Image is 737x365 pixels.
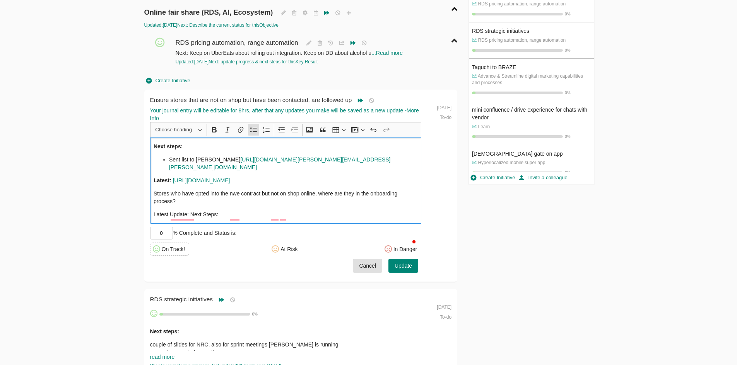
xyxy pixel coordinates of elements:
[472,1,590,7] p: RDS pricing automation, range automation
[169,156,391,170] a: [URL][DOMAIN_NAME][PERSON_NAME][EMAIL_ADDRESS][PERSON_NAME][DOMAIN_NAME]
[471,173,515,182] span: Create Initiative
[565,12,570,16] span: 0 %
[150,107,422,122] div: Your journal entry will be editable for 8hrs, after that any updates you make will be saved as a ...
[440,115,451,120] span: To-do
[144,75,192,87] button: Create Initiative
[154,190,418,205] p: Stores who have opted into the nwe contract but not on shop online, where are they in the onboard...
[162,245,185,253] div: On Track!
[565,134,570,139] span: 0 %
[150,328,179,334] strong: Next steps:
[154,143,183,149] strong: Next steps:
[472,124,590,130] p: Learn
[371,50,403,56] a: ...Read more
[388,259,418,273] button: Update
[173,177,230,183] a: [URL][DOMAIN_NAME]
[154,211,418,218] p: Latest Update: Next Steps:
[152,124,205,136] button: Choose heading
[472,150,590,158] div: [DEMOGRAPHIC_DATA] gate on app
[517,172,569,184] button: Invite a colleague
[472,106,590,121] div: mini confluence / drive experience for chats with vendor
[359,261,376,271] span: Cancel
[150,97,355,103] span: Ensure stores that are not on shop but have been contacted, are followed up
[150,341,422,364] p: couple of slides for NRC, also for sprint meetings [PERSON_NAME] is running expand on quarterly g...
[175,59,410,65] div: Updated: [DATE] Next: update progress & next steps for this Key Result
[353,259,382,273] button: Cancel
[472,160,590,166] p: Hyperlocalized mobile super app
[146,76,190,85] span: Create Initiative
[155,125,195,134] span: Choose heading
[395,261,412,271] span: Update
[150,354,175,360] a: read more
[437,105,451,110] span: [DATE]
[437,304,451,310] span: [DATE]
[150,107,419,121] span: More Info
[175,31,300,48] span: RDS pricing automation, range automation
[565,91,570,95] span: 0 %
[472,27,590,35] div: RDS strategic initiatives
[173,230,237,236] span: % Complete and Status is:
[175,50,371,56] span: Next: Keep on UberEats about rolling out integration. Keep on DD about alcohol u
[144,22,458,29] div: Updated: [DATE] Next: Describe the current status for this Objective
[169,156,418,171] li: Sent list to [PERSON_NAME]
[280,245,298,253] div: At Risk
[472,63,590,71] div: Taguchi to BRAZE
[150,122,422,137] div: Editor toolbar
[472,37,590,44] p: RDS pricing automation, range automation
[252,312,258,316] span: 0 %
[150,138,422,224] div: To enrich screen reader interactions, please activate Accessibility in Grammarly extension settings
[519,173,567,182] span: Invite a colleague
[472,73,590,86] p: Advance & Streamline digital marketing capabilities and processes
[565,48,570,53] span: 0 %
[440,314,451,320] span: To-do
[565,171,570,175] span: 0 %
[469,172,517,184] button: Create Initiative
[393,245,417,253] div: In Danger
[150,296,216,302] span: RDS strategic initiatives
[154,177,171,183] strong: Latest:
